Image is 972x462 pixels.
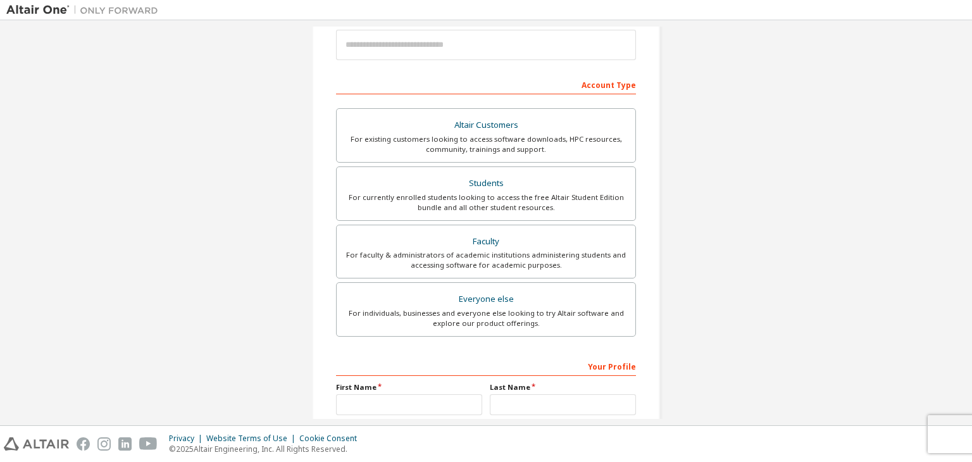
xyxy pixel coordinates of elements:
[344,290,628,308] div: Everyone else
[344,134,628,154] div: For existing customers looking to access software downloads, HPC resources, community, trainings ...
[344,116,628,134] div: Altair Customers
[299,434,364,444] div: Cookie Consent
[6,4,165,16] img: Altair One
[344,192,628,213] div: For currently enrolled students looking to access the free Altair Student Edition bundle and all ...
[97,437,111,451] img: instagram.svg
[336,74,636,94] div: Account Type
[206,434,299,444] div: Website Terms of Use
[139,437,158,451] img: youtube.svg
[336,382,482,392] label: First Name
[490,382,636,392] label: Last Name
[336,356,636,376] div: Your Profile
[344,233,628,251] div: Faculty
[344,308,628,328] div: For individuals, businesses and everyone else looking to try Altair software and explore our prod...
[169,444,364,454] p: © 2025 Altair Engineering, Inc. All Rights Reserved.
[4,437,69,451] img: altair_logo.svg
[77,437,90,451] img: facebook.svg
[169,434,206,444] div: Privacy
[344,250,628,270] div: For faculty & administrators of academic institutions administering students and accessing softwa...
[344,175,628,192] div: Students
[118,437,132,451] img: linkedin.svg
